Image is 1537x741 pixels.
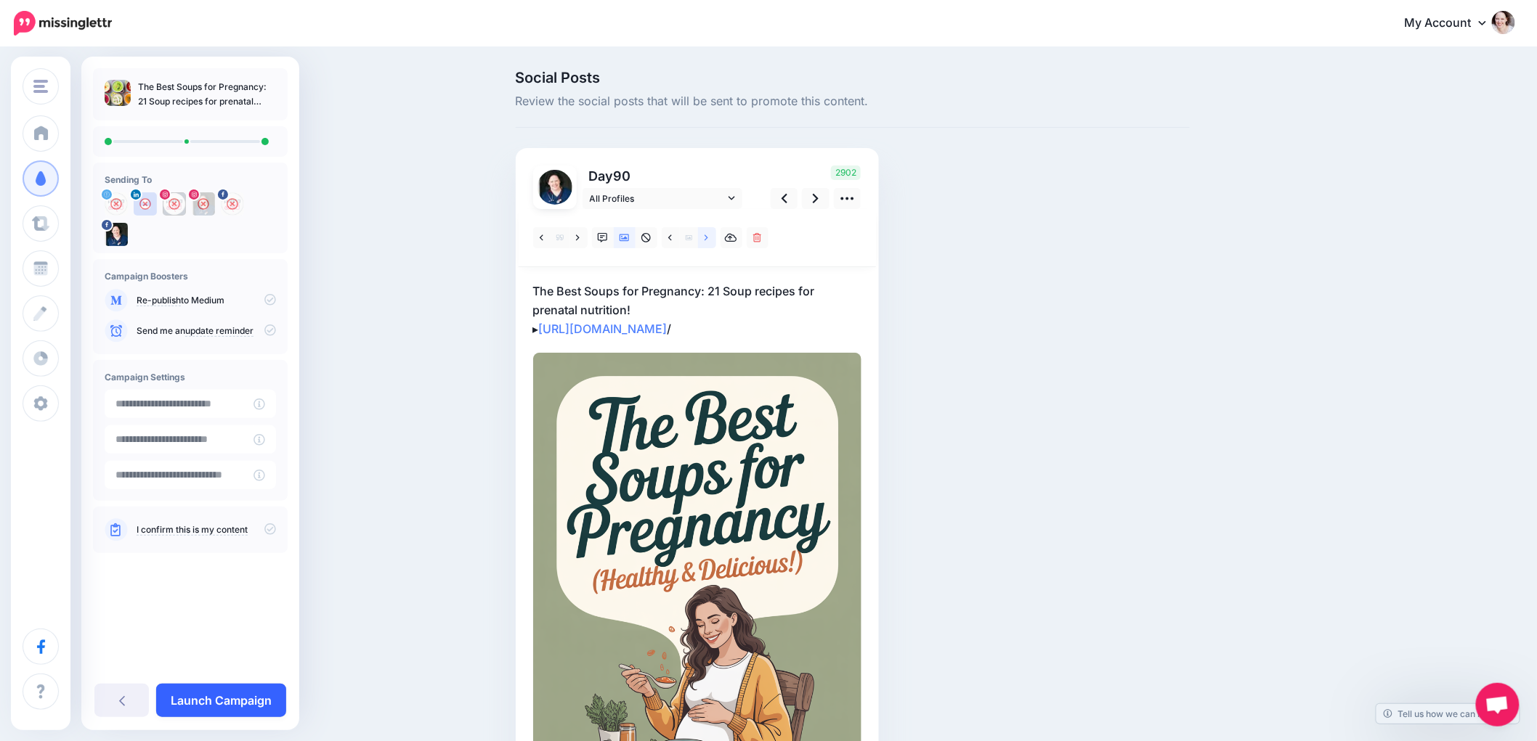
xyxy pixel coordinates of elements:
img: Q47ZFdV9-23892.jpg [105,192,128,216]
h4: Campaign Boosters [105,271,276,282]
p: Day [583,165,745,187]
a: I confirm this is my content [137,524,248,536]
img: 294267531_452028763599495_8356150534574631664_n-bsa103634.png [221,192,244,216]
img: 293356615_413924647436347_5319703766953307182_n-bsa103635.jpg [105,223,128,246]
a: All Profiles [583,188,742,209]
h4: Campaign Settings [105,372,276,382]
img: d87a8c09c8236c7b9b8a85247306b708_thumb.jpg [105,80,131,106]
img: 293356615_413924647436347_5319703766953307182_n-bsa103635.jpg [538,170,572,205]
img: 117675426_2401644286800900_3570104518066085037_n-bsa102293.jpg [192,192,215,216]
h4: Sending To [105,174,276,185]
img: Missinglettr [14,11,112,36]
p: to Medium [137,294,276,307]
span: 2902 [831,165,861,180]
p: The Best Soups for Pregnancy: 21 Soup recipes for prenatal nutrition! [138,80,276,109]
span: Social Posts [516,70,1190,85]
span: All Profiles [590,191,725,206]
div: Open chat [1476,683,1520,726]
a: My Account [1390,6,1515,41]
a: Re-publish [137,295,181,306]
p: Send me an [137,324,276,337]
img: menu.png [33,80,48,93]
span: Review the social posts that will be sent to promote this content. [516,92,1190,111]
span: 90 [614,168,631,184]
img: 171614132_153822223321940_582953623993691943_n-bsa102292.jpg [163,192,186,216]
a: update reminder [185,325,254,337]
a: [URL][DOMAIN_NAME] [539,322,668,336]
a: Tell us how we can improve [1376,704,1520,724]
img: user_default_image.png [134,192,157,216]
p: The Best Soups for Pregnancy: 21 Soup recipes for prenatal nutrition! ▸ / [533,282,861,338]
